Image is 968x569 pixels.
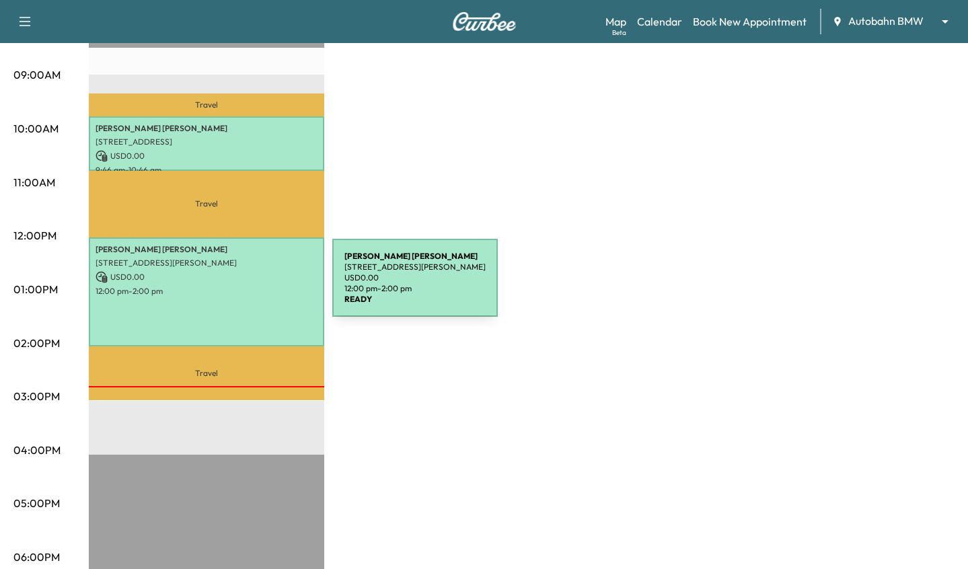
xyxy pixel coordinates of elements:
p: 01:00PM [13,281,58,297]
a: MapBeta [605,13,626,30]
p: [STREET_ADDRESS][PERSON_NAME] [96,258,318,268]
p: 12:00 pm - 2:00 pm [96,286,318,297]
p: 11:00AM [13,174,55,190]
div: Beta [612,28,626,38]
p: 09:00AM [13,67,61,83]
span: Autobahn BMW [848,13,924,29]
p: [PERSON_NAME] [PERSON_NAME] [96,244,318,255]
p: 06:00PM [13,549,60,565]
p: 10:00AM [13,120,59,137]
p: USD 0.00 [96,271,318,283]
a: Book New Appointment [693,13,807,30]
p: Travel [89,171,324,238]
a: Calendar [637,13,682,30]
p: 9:46 am - 10:46 am [96,165,318,176]
p: [PERSON_NAME] [PERSON_NAME] [96,123,318,134]
p: 03:00PM [13,388,60,404]
p: [STREET_ADDRESS] [96,137,318,147]
p: USD 0.00 [96,150,318,162]
p: 05:00PM [13,495,60,511]
p: Travel [89,93,324,116]
p: 04:00PM [13,442,61,458]
p: 02:00PM [13,335,60,351]
p: Travel [89,346,324,401]
img: Curbee Logo [452,12,517,31]
p: 12:00PM [13,227,57,243]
